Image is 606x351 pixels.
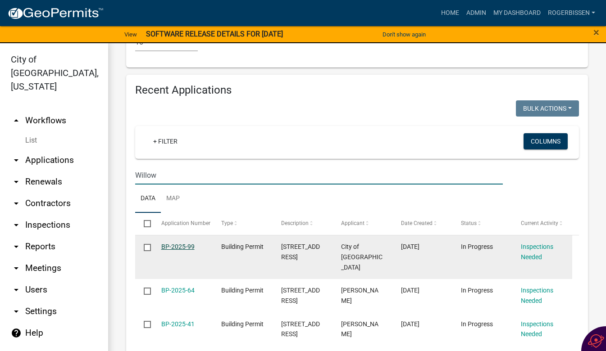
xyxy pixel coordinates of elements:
a: Inspections Needed [521,243,553,261]
span: Status [461,220,477,226]
span: × [593,26,599,39]
a: BP-2025-99 [161,243,195,250]
a: Admin [463,4,490,22]
a: BP-2025-64 [161,287,195,294]
span: Applicant [341,220,365,226]
span: Building Permit [221,287,264,294]
a: Inspections Needed [521,287,553,304]
i: arrow_drop_down [11,284,22,295]
datatable-header-cell: Type [212,213,272,234]
a: Home [437,4,463,22]
span: 05/01/2025 [401,320,419,328]
button: Columns [524,133,568,149]
button: Bulk Actions [516,100,579,117]
span: 1501 Willow ST [281,243,320,261]
a: Data [135,184,161,213]
i: arrow_drop_down [11,176,22,187]
span: City of Harlan [341,243,383,271]
span: In Progress [461,243,493,250]
span: Building Permit [221,243,264,250]
h4: Recent Applications [135,84,579,97]
a: My Dashboard [490,4,544,22]
i: arrow_drop_down [11,306,22,317]
i: arrow_drop_down [11,220,22,230]
i: help [11,328,22,338]
datatable-header-cell: Current Activity [512,213,572,234]
span: 08/13/2025 [401,243,419,250]
i: arrow_drop_down [11,263,22,274]
span: Building Permit [221,320,264,328]
span: Current Activity [521,220,558,226]
datatable-header-cell: Select [135,213,152,234]
a: + Filter [146,133,185,149]
span: In Progress [461,320,493,328]
span: Ben Breyfogle [341,287,378,304]
span: Susan Brammann [341,320,378,338]
span: In Progress [461,287,493,294]
datatable-header-cell: Date Created [392,213,452,234]
a: Map [161,184,185,213]
a: Inspections Needed [521,320,553,338]
span: Type [221,220,233,226]
i: arrow_drop_down [11,241,22,252]
strong: SOFTWARE RELEASE DETAILS FOR [DATE] [146,30,283,38]
button: Don't show again [379,27,429,42]
datatable-header-cell: Applicant [333,213,392,234]
a: RogerBissen [544,4,599,22]
datatable-header-cell: Description [273,213,333,234]
datatable-header-cell: Application Number [152,213,212,234]
a: View [121,27,141,42]
a: BP-2025-41 [161,320,195,328]
i: arrow_drop_down [11,155,22,166]
button: Close [593,27,599,38]
span: 902 WILLOW ST [281,320,320,338]
span: Date Created [401,220,433,226]
i: arrow_drop_up [11,115,22,126]
span: 06/19/2025 [401,287,419,294]
span: Application Number [161,220,210,226]
i: arrow_drop_down [11,198,22,209]
span: 1321 WILLOW ST [281,287,320,304]
input: Search for applications [135,166,503,184]
datatable-header-cell: Status [452,213,512,234]
span: Description [281,220,309,226]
